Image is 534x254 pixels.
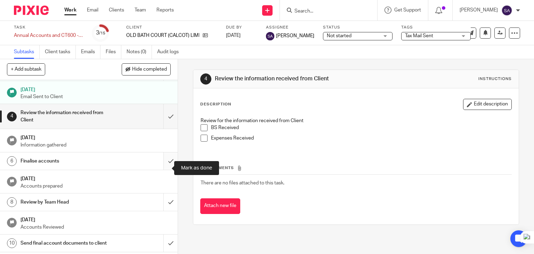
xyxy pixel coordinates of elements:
a: Client tasks [45,45,76,59]
a: Email [87,7,98,14]
div: 6 [7,156,17,166]
p: Expenses Received [211,135,512,142]
button: + Add subtask [7,63,45,75]
a: Files [106,45,121,59]
div: Instructions [478,76,512,82]
h1: [DATE] [21,174,171,182]
p: Review for the information received from Client [201,117,512,124]
img: svg%3E [266,32,274,40]
span: Tax Mail Sent [405,33,433,38]
p: OLD BATH COURT (CALCOT) LIMITED [126,32,199,39]
div: 4 [7,112,17,121]
a: Team [135,7,146,14]
a: Notes (0) [127,45,152,59]
small: /15 [99,31,105,35]
h1: Review the information received from Client [215,75,371,82]
img: Pixie [14,6,49,15]
h1: [DATE] [21,85,171,93]
a: Subtasks [14,45,40,59]
div: 3 [96,29,105,37]
h1: Review by Team Head [21,197,111,207]
span: [DATE] [226,33,241,38]
label: Client [126,25,217,30]
label: Due by [226,25,257,30]
p: BS Received [211,124,512,131]
label: Assignee [266,25,314,30]
h1: [DATE] [21,133,171,141]
h1: Review the information received from Client [21,108,111,125]
label: Status [323,25,393,30]
button: Hide completed [122,63,171,75]
h1: Send final account documents to client [21,238,111,248]
input: Search [294,8,356,15]
label: Tags [401,25,471,30]
button: Attach new file [200,198,240,214]
span: Not started [327,33,351,38]
p: Description [200,102,231,107]
a: Clients [109,7,124,14]
img: svg%3E [501,5,512,16]
div: 10 [7,238,17,248]
a: Audit logs [157,45,184,59]
p: Accounts Reviewed [21,224,171,231]
p: Information gathered [21,142,171,149]
p: Email Sent to Client [21,93,171,100]
a: Reports [156,7,174,14]
p: Accounts prepared [21,183,171,190]
a: Emails [81,45,100,59]
span: [PERSON_NAME] [276,32,314,39]
div: 8 [7,197,17,207]
span: Hide completed [132,67,167,72]
label: Task [14,25,83,30]
button: Edit description [463,99,512,110]
span: There are no files attached to this task. [201,181,284,185]
a: Work [64,7,76,14]
div: 4 [200,73,211,85]
p: [PERSON_NAME] [460,7,498,14]
h1: [DATE] [21,215,171,223]
span: Attachments [201,166,234,170]
h1: Finalise accounts [21,156,111,166]
div: Annual Accounts and CT600 - (For Dormant/SPV) [14,32,83,39]
span: Get Support [394,8,421,13]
